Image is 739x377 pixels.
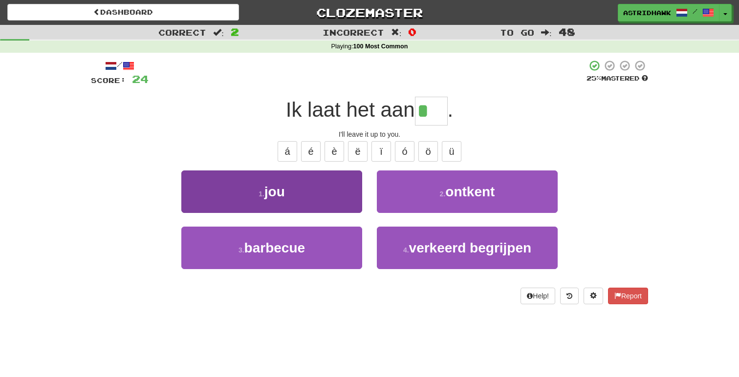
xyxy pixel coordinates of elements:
button: é [301,141,321,162]
span: barbecue [244,240,305,255]
span: : [391,28,402,37]
span: Incorrect [323,27,384,37]
span: 25 % [587,74,601,82]
div: / [91,60,149,72]
a: astridhawk / [618,4,719,21]
button: 1.jou [181,170,362,213]
small: 4 . [403,246,409,254]
span: . [448,98,454,121]
span: 48 [559,26,575,38]
button: Round history (alt+y) [560,288,579,304]
button: ó [395,141,414,162]
a: Dashboard [7,4,239,21]
span: jou [264,184,285,199]
button: Help! [521,288,555,304]
span: astridhawk [623,8,671,17]
span: ontkent [445,184,495,199]
span: To go [500,27,534,37]
span: / [693,8,697,15]
button: á [278,141,297,162]
button: ï [371,141,391,162]
span: : [213,28,224,37]
span: 2 [231,26,239,38]
button: è [325,141,344,162]
small: 3 . [239,246,244,254]
button: ö [418,141,438,162]
div: Mastered [587,74,648,83]
small: 1 . [259,190,264,198]
button: 4.verkeerd begrijpen [377,227,558,269]
span: Score: [91,76,126,84]
span: : [541,28,552,37]
div: I'll leave it up to you. [91,129,648,139]
span: Ik laat het aan [286,98,415,121]
button: ë [348,141,368,162]
button: Report [608,288,648,304]
span: Correct [158,27,206,37]
button: ü [442,141,461,162]
button: 3.barbecue [181,227,362,269]
span: verkeerd begrijpen [409,240,532,255]
button: 2.ontkent [377,170,558,213]
strong: 100 Most Common [353,43,408,50]
span: 0 [408,26,416,38]
a: Clozemaster [254,4,485,21]
span: 24 [132,73,149,85]
small: 2 . [440,190,446,198]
